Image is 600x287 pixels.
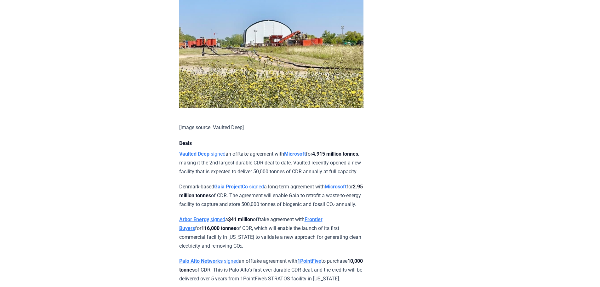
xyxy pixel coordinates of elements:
[179,150,363,176] p: an offtake agreement with for , making it the 2nd largest durable CDR deal to date. Vaulted recen...
[179,258,223,264] a: Palo Alto Networks
[284,151,306,157] a: Microsoft
[297,258,321,264] a: 1PointFive
[210,216,225,222] a: signed
[179,140,192,146] strong: Deals
[179,123,363,132] p: [Image source: Vaulted Deep]
[179,151,209,157] a: Vaulted Deep
[179,182,363,209] p: Denmark-based a long-term agreement with for of CDR. The agreement will enable Gaia to retrofit a...
[179,215,363,250] p: a offtake agreement with for of CDR, which will enable the launch of its first commercial facilit...
[179,257,363,283] p: an offtake agreement with to purchase of CDR. This is Palo Alto’s first-ever durable CDR deal, an...
[224,258,239,264] a: signed
[312,151,358,157] strong: 4.915 million tonnes
[325,184,346,190] a: Microsoft
[201,225,236,231] strong: 116,000 tonnes
[179,216,209,222] a: Arbor Energy
[179,216,323,231] a: Frontier Buyers
[179,258,363,273] strong: 10,000 tonnes
[228,216,253,222] strong: $41 million
[179,184,363,198] strong: 2.95 million tonnes
[214,184,248,190] a: Gaia ProjectCo
[249,184,264,190] a: signed
[211,151,226,157] a: signed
